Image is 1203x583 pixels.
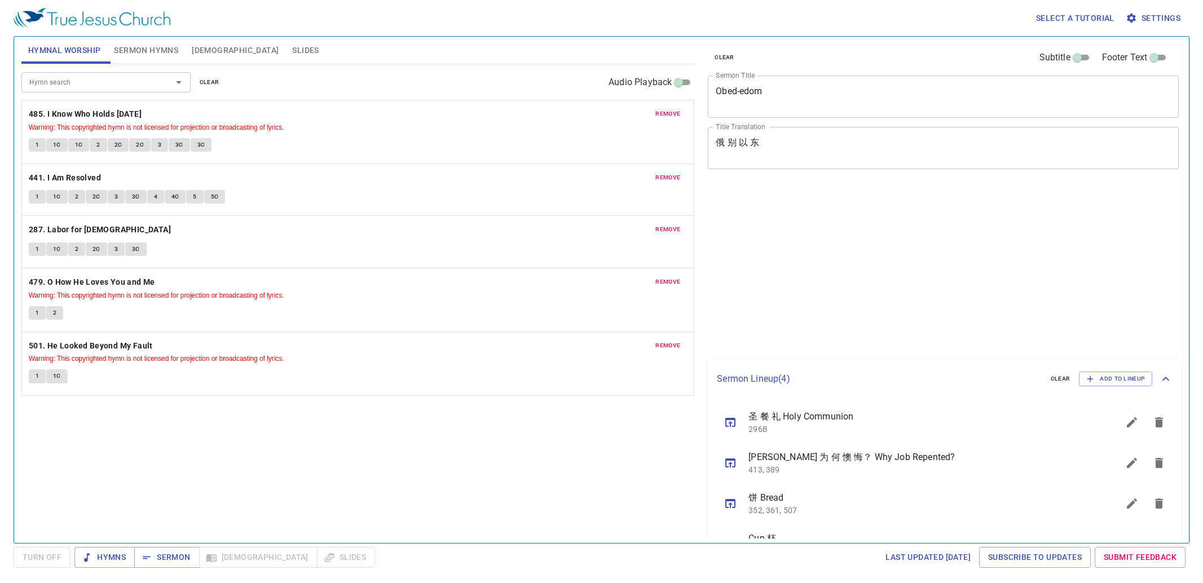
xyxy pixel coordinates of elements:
[197,140,205,150] span: 3C
[708,397,1182,569] ul: sermon lineup list
[655,173,680,183] span: remove
[75,244,78,254] span: 2
[715,52,734,63] span: clear
[75,192,78,202] span: 2
[86,190,107,204] button: 2C
[649,107,687,121] button: remove
[885,550,971,564] span: Last updated [DATE]
[114,140,122,150] span: 2C
[154,192,157,202] span: 4
[979,547,1091,568] a: Subscribe to Updates
[29,339,153,353] b: 501. He Looked Beyond My Fault
[108,190,125,204] button: 3
[200,77,219,87] span: clear
[96,140,100,150] span: 2
[193,76,226,89] button: clear
[649,223,687,236] button: remove
[68,138,90,152] button: 1C
[29,171,103,185] button: 441. I Am Resolved
[29,242,46,256] button: 1
[158,140,161,150] span: 3
[171,74,187,90] button: Open
[1051,374,1070,384] span: clear
[29,171,101,185] b: 441. I Am Resolved
[1039,51,1070,64] span: Subtitle
[1104,550,1176,564] span: Submit Feedback
[46,369,68,383] button: 1C
[136,140,144,150] span: 2C
[717,372,1042,386] p: Sermon Lineup ( 4 )
[53,140,61,150] span: 1C
[165,190,186,204] button: 4C
[147,190,164,204] button: 4
[708,360,1182,397] div: Sermon Lineup(4)clearAdd to Lineup
[68,190,85,204] button: 2
[29,275,155,289] b: 479. O How He Loves You and Me
[114,43,178,58] span: Sermon Hymns
[29,275,157,289] button: 479. O How He Loves You and Me
[649,171,687,184] button: remove
[988,550,1082,564] span: Subscribe to Updates
[151,138,168,152] button: 3
[86,242,107,256] button: 2C
[655,224,680,235] span: remove
[29,107,144,121] button: 485. I Know Who Holds [DATE]
[748,423,1091,435] p: 296B
[53,244,61,254] span: 1C
[1032,8,1119,29] button: Select a tutorial
[29,123,284,131] small: Warning: This copyrighted hymn is not licensed for projection or broadcasting of lyrics.
[36,371,39,381] span: 1
[46,242,68,256] button: 1C
[46,306,63,320] button: 2
[1086,374,1145,384] span: Add to Lineup
[29,369,46,383] button: 1
[881,547,975,568] a: Last updated [DATE]
[143,550,190,564] span: Sermon
[716,86,1171,107] textarea: Obed-edom
[748,532,1091,545] span: Cup 杯
[125,242,147,256] button: 3C
[211,192,219,202] span: 5C
[92,192,100,202] span: 2C
[129,138,151,152] button: 2C
[132,192,140,202] span: 3C
[29,223,173,237] button: 287. Labor for [DEMOGRAPHIC_DATA]
[53,192,61,202] span: 1C
[75,140,83,150] span: 1C
[46,138,68,152] button: 1C
[1128,11,1180,25] span: Settings
[1102,51,1148,64] span: Footer Text
[1095,547,1186,568] a: Submit Feedback
[748,505,1091,516] p: 352, 361, 507
[134,547,199,568] button: Sermon
[655,341,680,351] span: remove
[1036,11,1114,25] span: Select a tutorial
[175,140,183,150] span: 3C
[748,464,1091,475] p: 413, 389
[29,190,46,204] button: 1
[703,181,1086,356] iframe: from-child
[83,550,126,564] span: Hymns
[29,355,284,363] small: Warning: This copyrighted hymn is not licensed for projection or broadcasting of lyrics.
[132,244,140,254] span: 3C
[29,306,46,320] button: 1
[114,192,118,202] span: 3
[74,547,135,568] button: Hymns
[171,192,179,202] span: 4C
[29,223,171,237] b: 287. Labor for [DEMOGRAPHIC_DATA]
[1044,372,1077,386] button: clear
[29,339,155,353] button: 501. He Looked Beyond My Fault
[748,450,1091,464] span: [PERSON_NAME] 为 何 懊 悔？ Why Job Repented?
[29,107,142,121] b: 485. I Know Who Holds [DATE]
[14,8,170,28] img: True Jesus Church
[36,192,39,202] span: 1
[53,371,61,381] span: 1C
[108,242,125,256] button: 3
[169,138,190,152] button: 3C
[191,138,212,152] button: 3C
[28,43,101,58] span: Hymnal Worship
[36,140,39,150] span: 1
[29,291,284,299] small: Warning: This copyrighted hymn is not licensed for projection or broadcasting of lyrics.
[748,491,1091,505] span: 饼 Bread
[649,275,687,289] button: remove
